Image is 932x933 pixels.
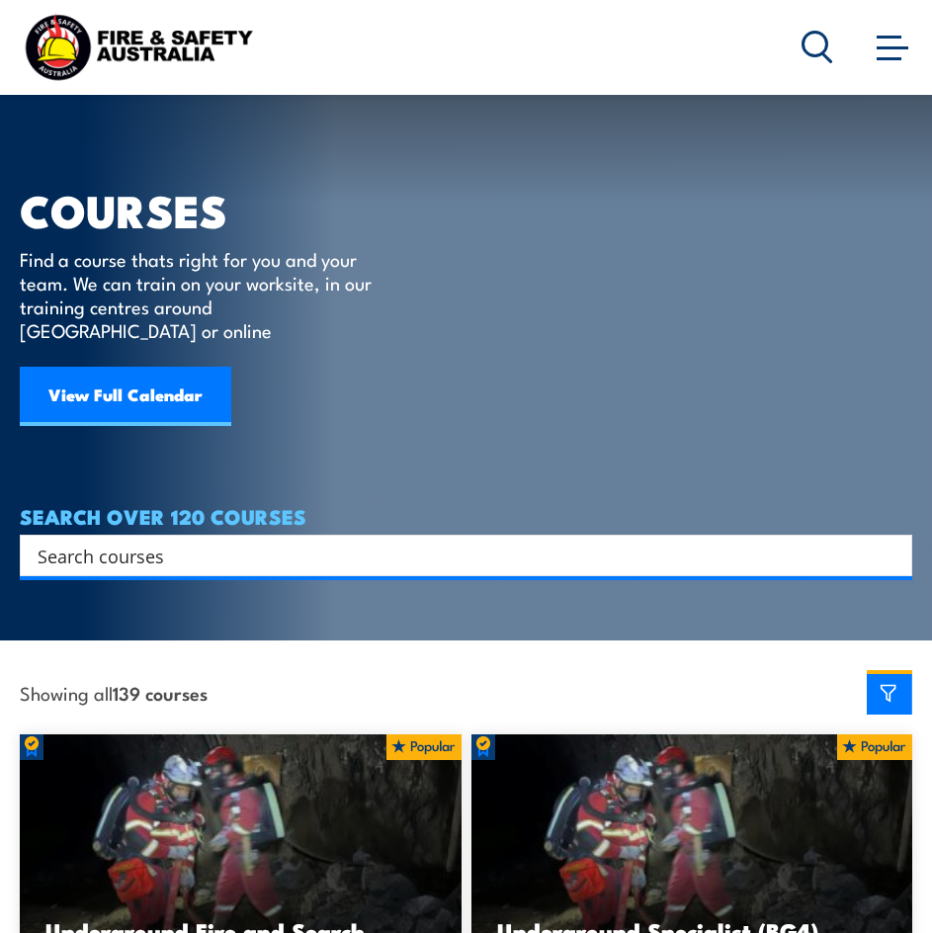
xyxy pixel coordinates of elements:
[38,541,869,570] input: Search input
[42,542,873,569] form: Search form
[20,367,231,426] a: View Full Calendar
[878,542,905,569] button: Search magnifier button
[113,679,208,706] strong: 139 courses
[20,247,381,342] p: Find a course thats right for you and your team. We can train on your worksite, in our training c...
[20,682,208,703] span: Showing all
[20,505,912,527] h4: SEARCH OVER 120 COURSES
[20,190,400,228] h1: COURSES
